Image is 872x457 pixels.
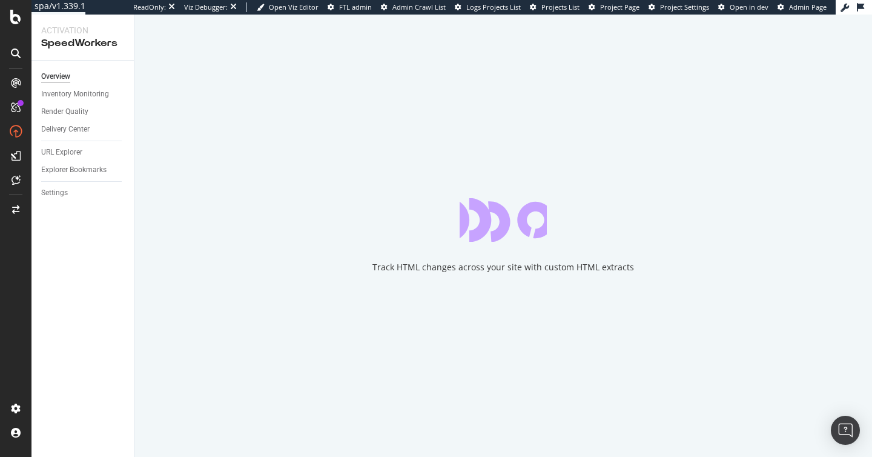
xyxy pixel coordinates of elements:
div: animation [460,198,547,242]
span: Project Page [600,2,639,12]
a: Settings [41,187,125,199]
a: FTL admin [328,2,372,12]
a: Explorer Bookmarks [41,164,125,176]
a: Inventory Monitoring [41,88,125,101]
a: Projects List [530,2,580,12]
div: Delivery Center [41,123,90,136]
a: Admin Page [778,2,827,12]
span: Project Settings [660,2,709,12]
div: Settings [41,187,68,199]
a: Admin Crawl List [381,2,446,12]
a: URL Explorer [41,146,125,159]
span: Admin Crawl List [392,2,446,12]
span: Logs Projects List [466,2,521,12]
a: Overview [41,70,125,83]
div: Activation [41,24,124,36]
div: ReadOnly: [133,2,166,12]
div: Inventory Monitoring [41,88,109,101]
span: Open Viz Editor [269,2,319,12]
div: Explorer Bookmarks [41,164,107,176]
a: Render Quality [41,105,125,118]
div: Viz Debugger: [184,2,228,12]
a: Delivery Center [41,123,125,136]
div: Overview [41,70,70,83]
span: Open in dev [730,2,768,12]
a: Project Page [589,2,639,12]
div: Track HTML changes across your site with custom HTML extracts [372,261,634,273]
a: Project Settings [649,2,709,12]
span: FTL admin [339,2,372,12]
span: Admin Page [789,2,827,12]
div: URL Explorer [41,146,82,159]
div: Open Intercom Messenger [831,416,860,445]
a: Logs Projects List [455,2,521,12]
a: Open Viz Editor [257,2,319,12]
div: SpeedWorkers [41,36,124,50]
a: Open in dev [718,2,768,12]
span: Projects List [541,2,580,12]
div: Render Quality [41,105,88,118]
